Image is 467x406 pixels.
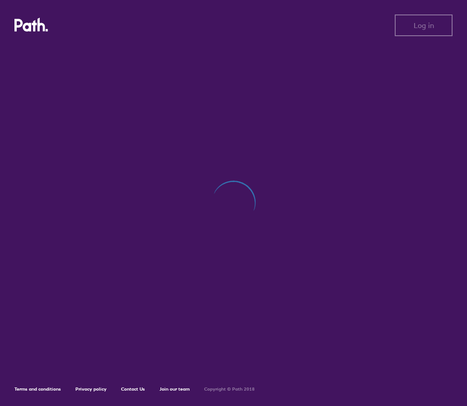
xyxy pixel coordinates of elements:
a: Join our team [159,386,190,392]
a: Contact Us [121,386,145,392]
a: Privacy policy [75,386,107,392]
button: Log in [395,14,453,36]
span: Log in [414,21,434,29]
h6: Copyright © Path 2018 [204,387,255,392]
a: Terms and conditions [14,386,61,392]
